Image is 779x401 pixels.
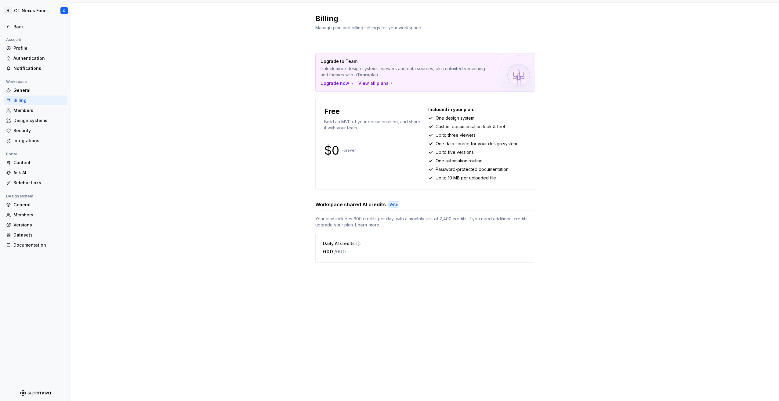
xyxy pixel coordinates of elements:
button: GGT Nexus FoundationsC [1,4,70,17]
p: Daily AI credits [323,240,355,247]
strong: Team [357,72,369,77]
div: General [13,202,65,208]
p: / 600 [334,248,346,255]
div: Billing [13,97,65,103]
div: Members [13,107,65,114]
div: GT Nexus Foundations [14,8,53,14]
span: Your plan includes 600 credits per day, with a monthly limit of 2,400 credits. If you need additi... [315,216,535,228]
a: Members [4,106,67,115]
div: Integrations [13,138,65,144]
div: Beta [388,201,399,208]
p: One data source for your design system [436,141,517,147]
div: Back [13,24,65,30]
a: Back [4,22,67,32]
p: Forever [342,148,356,153]
p: Up to five versions [436,149,474,155]
div: Design systems [13,117,65,124]
div: Workspace [4,78,29,85]
a: Profile [4,43,67,53]
a: Learn more [355,222,379,228]
a: Notifications [4,63,67,73]
a: General [4,200,67,210]
a: Integrations [4,136,67,146]
a: Versions [4,220,67,230]
p: Upgrade to Team [321,58,487,64]
div: Profile [13,45,65,51]
a: Authentication [4,53,67,63]
button: Upgrade now [321,80,355,86]
p: Build an MVP of your documentation, and share it with your team. [324,119,422,131]
a: Datasets [4,230,67,240]
div: G [4,7,12,14]
div: Security [13,128,65,134]
a: Billing [4,96,67,105]
p: Password-protected documentation [436,166,509,172]
p: 600 [323,248,333,255]
a: Security [4,126,67,135]
p: Up to three viewers [436,132,476,138]
a: General [4,85,67,95]
div: C [63,8,65,13]
div: Members [13,212,65,218]
a: Documentation [4,240,67,250]
p: Included in your plan: [428,107,526,113]
button: View all plans [358,80,394,86]
p: Up to 10 MB per uploaded file [436,175,496,181]
a: Content [4,158,67,168]
a: Ask AI [4,168,67,178]
p: Free [324,107,340,116]
p: One automation routine [436,158,483,164]
p: One design system [436,115,474,121]
div: Documentation [13,242,65,248]
a: Sidebar links [4,178,67,188]
div: Content [13,160,65,166]
a: Design systems [4,116,67,125]
div: Sidebar links [13,180,65,186]
div: Account [4,36,24,43]
p: Unlock more design systems, viewers and data sources, plus unlimited versioning and themes with a... [321,66,487,78]
div: Datasets [13,232,65,238]
span: Manage plan and billing settings for your workspace. [315,25,422,30]
div: Versions [13,222,65,228]
div: Design system [4,193,36,200]
div: Notifications [13,65,65,71]
div: Ask AI [13,170,65,176]
div: General [13,87,65,93]
div: Authentication [13,55,65,61]
h2: Billing [315,14,528,23]
p: Custom documentation look & feel [436,124,505,130]
h3: Workspace shared AI credits [315,201,386,208]
div: Portal [4,150,19,158]
p: $0 [324,147,339,154]
a: Members [4,210,67,220]
svg: Supernova Logo [20,390,51,396]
